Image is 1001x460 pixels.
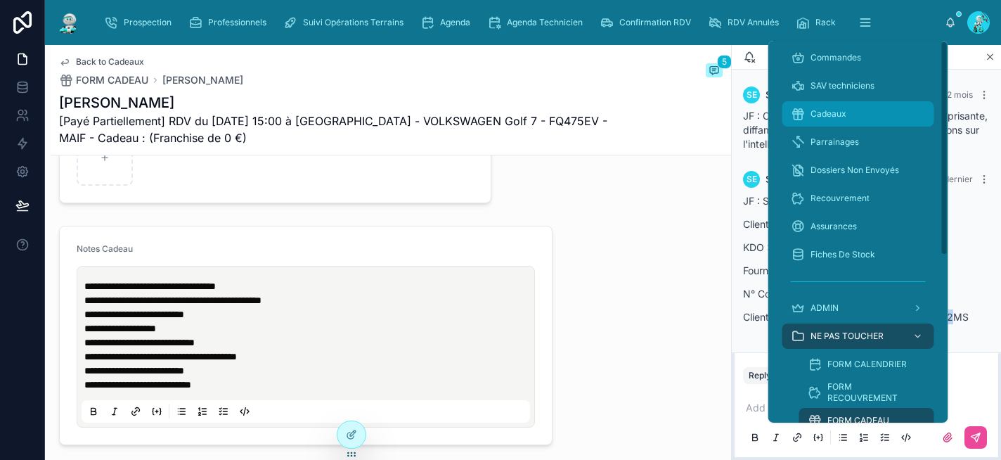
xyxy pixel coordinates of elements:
span: Recouvrement [811,193,870,204]
a: ADMIN [782,295,934,321]
span: 5 [717,55,732,69]
p: N° Commande : Commande du 18/07 [743,286,990,301]
span: Cadeaux [811,108,846,120]
a: FORM CADEAU [59,73,148,87]
a: Fiches De Stock [782,242,934,267]
p: JF : SAV KDO ➡️ Réattribution : [743,193,990,208]
a: [PERSON_NAME] [162,73,243,87]
a: FORM CALENDRIER [799,352,934,377]
p: Client destinataire :[PERSON_NAME] / DN162MS [743,309,990,324]
a: Professionnels [184,10,276,35]
span: Agenda Technicien [507,17,583,28]
span: Notes Cadeau [77,243,133,254]
span: Standard Everglass [766,172,858,186]
a: Recouvrement [782,186,934,211]
span: Il y a 2 mois [926,89,973,100]
a: Back to Cadeaux [59,56,144,68]
div: scrollable content [768,41,948,423]
span: Agenda [440,17,470,28]
span: [Payé Partiellement] RDV du [DATE] 15:00 à [GEOGRAPHIC_DATA] - VOLKSWAGEN Golf 7 - FQ475EV - MAIF... [59,113,617,146]
span: SE [747,89,757,101]
span: Assurances [811,221,857,232]
span: Parrainages [811,136,859,148]
a: SAV techniciens [782,73,934,98]
a: Dossiers Non Envoyés [782,158,934,183]
span: Professionnels [208,17,266,28]
a: FORM CADEAU [799,408,934,433]
button: Reply [743,367,777,384]
span: FORM CALENDRIER [827,359,907,370]
span: FORM CADEAU [827,415,889,426]
a: Cadeaux [782,101,934,127]
span: FORM CADEAU [76,73,148,87]
a: Agenda [416,10,480,35]
span: Back to Cadeaux [76,56,144,68]
span: SE [747,174,757,185]
a: FORM RECOUVREMENT [799,380,934,405]
span: Dossiers Non Envoyés [811,165,899,176]
a: Commandes [782,45,934,70]
a: RDV Annulés [704,10,789,35]
span: SAV techniciens [811,80,874,91]
span: Fiches De Stock [811,249,875,260]
p: KDO : Trottinette Electrique [743,240,990,255]
span: ADMIN [811,302,839,314]
button: 5 [706,63,723,80]
p: Client initial :[PERSON_NAME] / FQ475EV [743,217,990,231]
span: Suivi Opérations Terrains [303,17,403,28]
span: Standard Everglass [766,88,858,102]
a: Confirmation RDV [595,10,701,35]
span: NE PAS TOUCHER [811,331,884,342]
span: FORM RECOUVREMENT [827,381,920,404]
span: JF : Call KDO ➡️ Relance ( Désagréable , méprisante, diffamatrice) . Se permet de faire des réfle... [743,110,988,150]
a: NE PAS TOUCHER [782,324,934,349]
span: Commandes [811,52,861,63]
a: Assurances [782,214,934,239]
div: scrollable content [93,7,945,38]
img: App logo [56,11,82,34]
a: Agenda Technicien [483,10,593,35]
a: Suivi Opérations Terrains [279,10,413,35]
a: Prospection [100,10,181,35]
span: Prospection [124,17,172,28]
a: Parrainages [782,129,934,155]
h1: [PERSON_NAME] [59,93,617,113]
a: Rack [792,10,846,35]
p: Fournisseur : [PERSON_NAME] [743,263,990,278]
span: RDV Annulés [728,17,779,28]
span: Confirmation RDV [619,17,691,28]
span: Rack [815,17,836,28]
